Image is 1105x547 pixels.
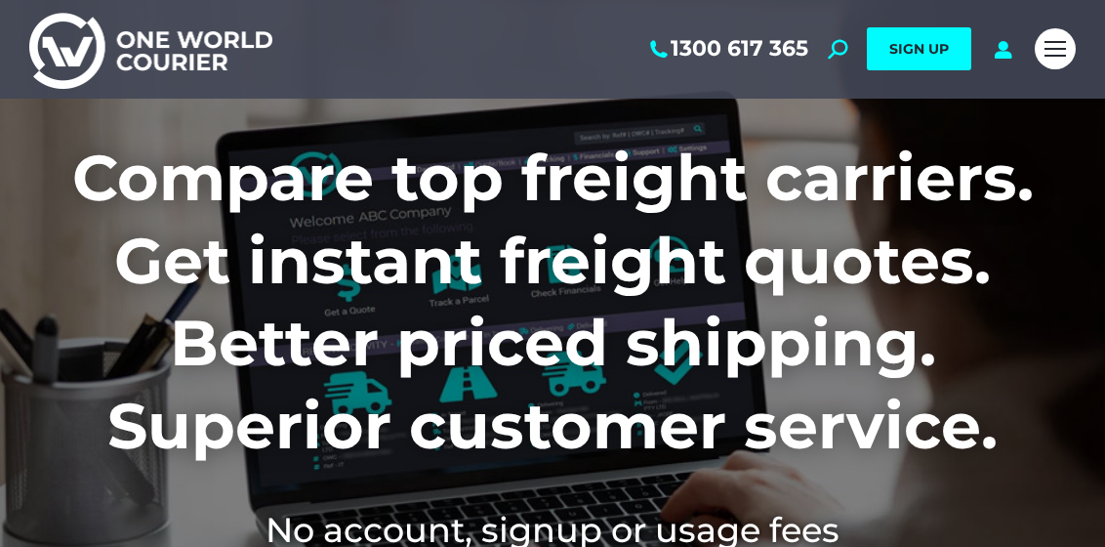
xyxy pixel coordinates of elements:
[889,40,949,58] span: SIGN UP
[1035,28,1076,69] a: Mobile menu icon
[646,36,808,62] a: 1300 617 365
[29,137,1076,467] h1: Compare top freight carriers. Get instant freight quotes. Better priced shipping. Superior custom...
[867,27,971,70] a: SIGN UP
[29,10,272,89] img: One World Courier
